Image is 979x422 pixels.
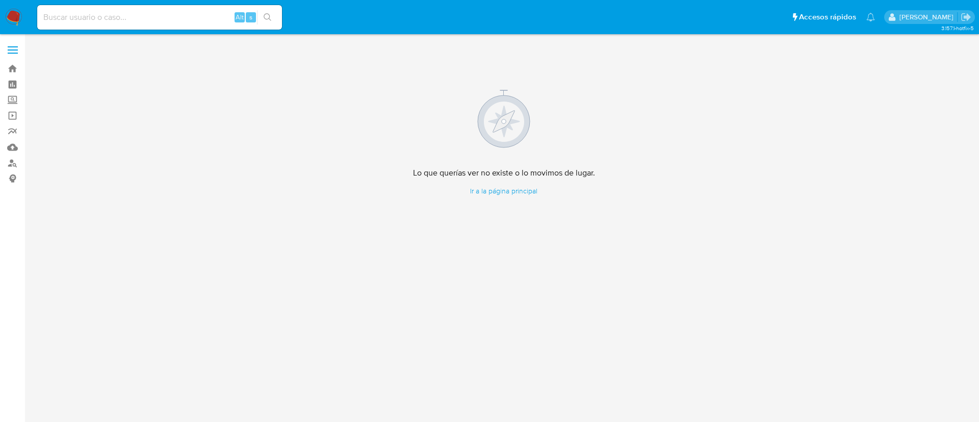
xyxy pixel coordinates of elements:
span: s [249,12,252,22]
input: Buscar usuario o caso... [37,11,282,24]
button: search-icon [257,10,278,24]
a: Ir a la página principal [413,186,595,196]
p: alicia.aldreteperez@mercadolibre.com.mx [899,12,957,22]
span: Alt [236,12,244,22]
a: Salir [961,12,971,22]
span: Accesos rápidos [799,12,856,22]
a: Notificaciones [866,13,875,21]
h4: Lo que querías ver no existe o lo movimos de lugar. [413,168,595,178]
